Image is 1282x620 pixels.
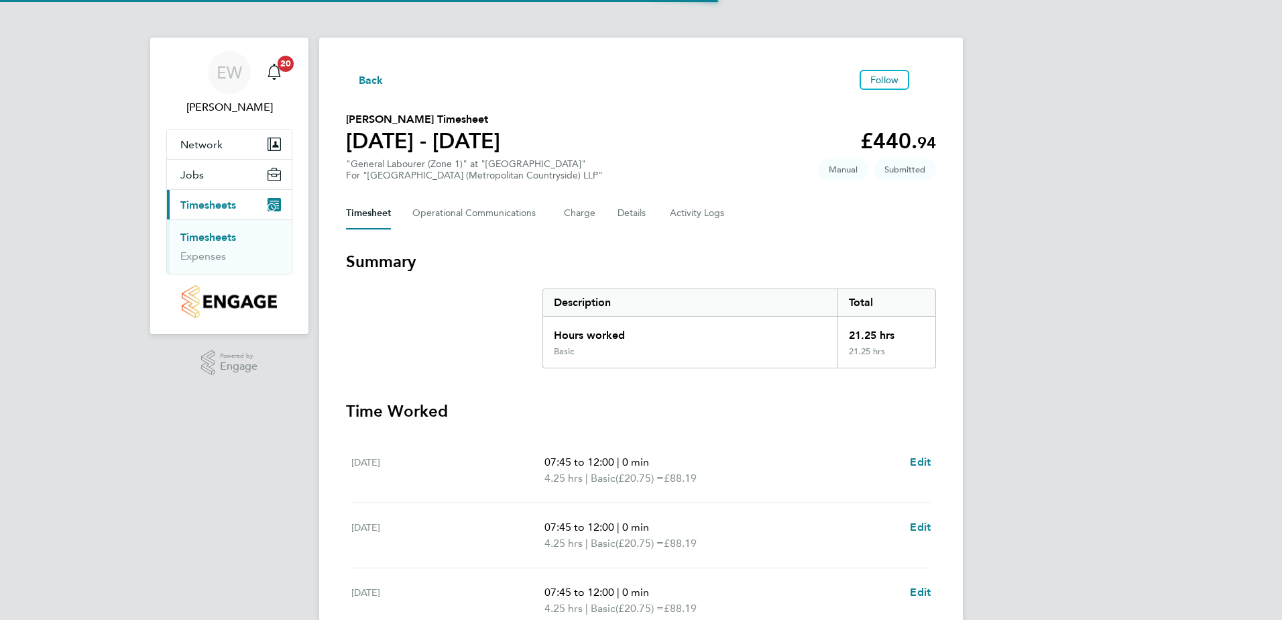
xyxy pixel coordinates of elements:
[910,521,931,533] span: Edit
[860,70,909,90] button: Follow
[591,535,616,552] span: Basic
[837,317,935,346] div: 21.25 hrs
[359,72,384,89] span: Back
[664,472,697,484] span: £88.19
[616,472,664,484] span: (£20.75) =
[220,350,257,362] span: Powered by
[167,190,292,219] button: Timesheets
[591,470,616,486] span: Basic
[564,197,596,229] button: Charge
[617,521,620,533] span: |
[910,586,931,599] span: Edit
[201,350,258,376] a: Powered byEngage
[837,346,935,368] div: 21.25 hrs
[346,197,391,229] button: Timesheet
[180,168,204,181] span: Jobs
[180,138,223,151] span: Network
[585,472,588,484] span: |
[217,64,242,81] span: EW
[591,601,616,617] span: Basic
[618,197,648,229] button: Details
[346,251,936,272] h3: Summary
[917,133,936,152] span: 94
[346,127,500,154] h1: [DATE] - [DATE]
[543,317,837,346] div: Hours worked
[346,158,603,181] div: "General Labourer (Zone 1)" at "[GEOGRAPHIC_DATA]"
[544,537,583,550] span: 4.25 hrs
[346,170,603,181] div: For "[GEOGRAPHIC_DATA] (Metropolitan Countryside) LLP"
[166,51,292,115] a: EW[PERSON_NAME]
[910,519,931,535] a: Edit
[622,456,649,468] span: 0 min
[585,537,588,550] span: |
[180,250,226,262] a: Expenses
[870,74,898,86] span: Follow
[837,289,935,316] div: Total
[616,537,664,550] span: (£20.75) =
[544,521,614,533] span: 07:45 to 12:00
[180,231,236,244] a: Timesheets
[412,197,542,229] button: Operational Communications
[818,158,868,180] span: This timesheet was manually created.
[346,71,384,88] button: Back
[664,602,697,615] span: £88.19
[915,76,936,83] button: Timesheets Menu
[617,586,620,599] span: |
[261,51,288,94] a: 20
[278,56,294,72] span: 20
[910,456,931,468] span: Edit
[346,111,500,127] h2: [PERSON_NAME] Timesheet
[543,289,837,316] div: Description
[346,401,936,422] h3: Time Worked
[910,454,931,470] a: Edit
[616,602,664,615] span: (£20.75) =
[670,197,726,229] button: Activity Logs
[874,158,936,180] span: This timesheet is Submitted.
[351,519,544,552] div: [DATE]
[544,456,614,468] span: 07:45 to 12:00
[542,289,936,368] div: Summary
[166,285,292,318] a: Go to home page
[182,285,276,318] img: countryside-properties-logo-retina.png
[544,586,614,599] span: 07:45 to 12:00
[167,160,292,189] button: Jobs
[622,586,649,599] span: 0 min
[554,346,574,357] div: Basic
[351,454,544,486] div: [DATE]
[150,38,308,334] nav: Main navigation
[167,219,292,274] div: Timesheets
[910,584,931,601] a: Edit
[622,521,649,533] span: 0 min
[617,456,620,468] span: |
[860,128,936,154] app-decimal: £440.
[220,361,257,372] span: Engage
[351,584,544,617] div: [DATE]
[664,537,697,550] span: £88.19
[544,472,583,484] span: 4.25 hrs
[180,199,236,211] span: Timesheets
[166,99,292,115] span: Eamon Woods
[167,130,292,159] button: Network
[544,602,583,615] span: 4.25 hrs
[585,602,588,615] span: |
